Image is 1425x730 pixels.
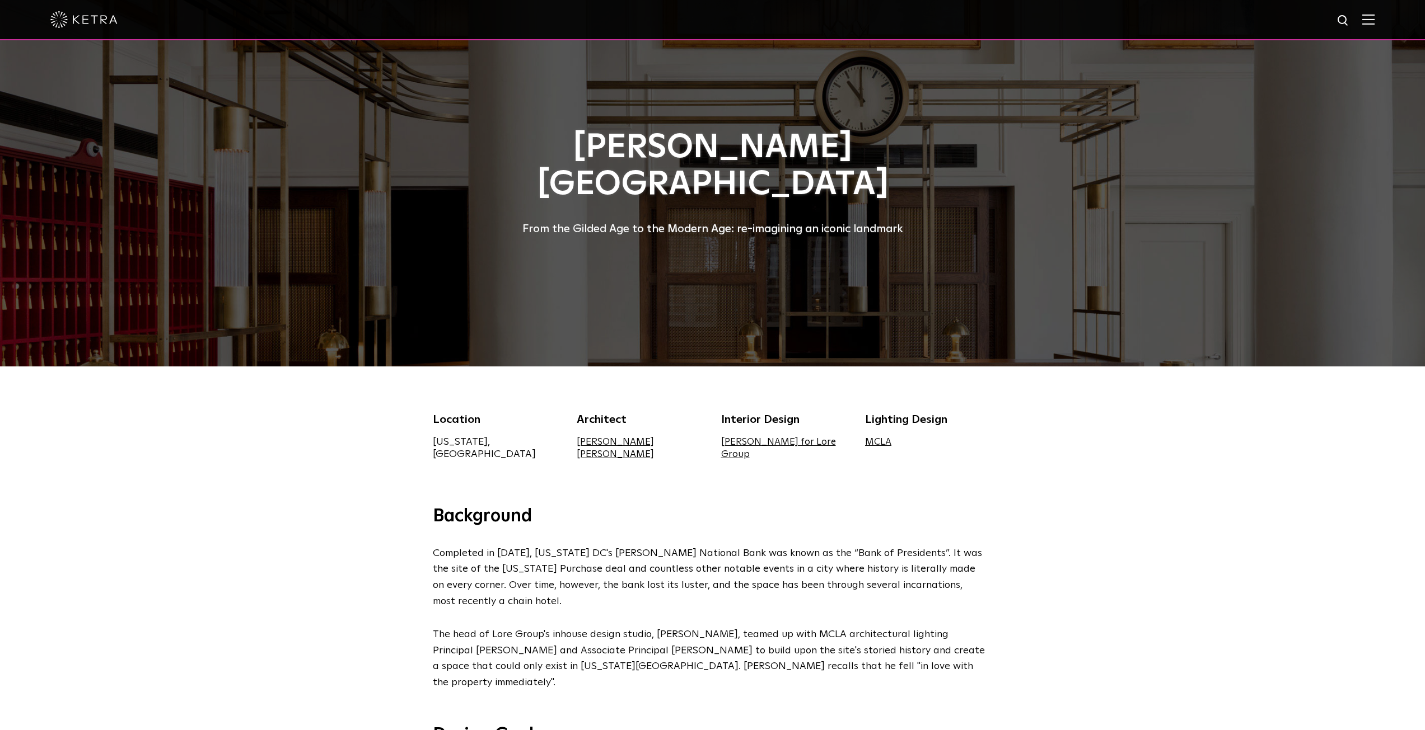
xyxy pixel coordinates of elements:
[577,437,654,459] a: [PERSON_NAME] [PERSON_NAME]
[1362,14,1375,25] img: Hamburger%20Nav.svg
[433,548,982,606] span: Completed in [DATE], [US_STATE] DC's [PERSON_NAME] National Bank was known as the “Bank of Presid...
[433,129,993,203] h1: [PERSON_NAME][GEOGRAPHIC_DATA]
[865,437,891,447] a: MCLA
[433,411,560,428] div: Location
[433,220,993,238] div: From the Gilded Age to the Modern Age: re-imagining an iconic landmark
[577,411,704,428] div: Architect
[50,11,118,28] img: ketra-logo-2019-white
[433,629,985,687] span: The head of Lore Group's inhouse design studio, [PERSON_NAME], teamed up with MCLA architectural ...
[865,411,993,428] div: Lighting Design
[1337,14,1351,28] img: search icon
[721,437,836,459] a: [PERSON_NAME] for Lore Group
[721,411,849,428] div: Interior Design
[433,505,993,529] h3: Background
[433,436,560,460] div: [US_STATE], [GEOGRAPHIC_DATA]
